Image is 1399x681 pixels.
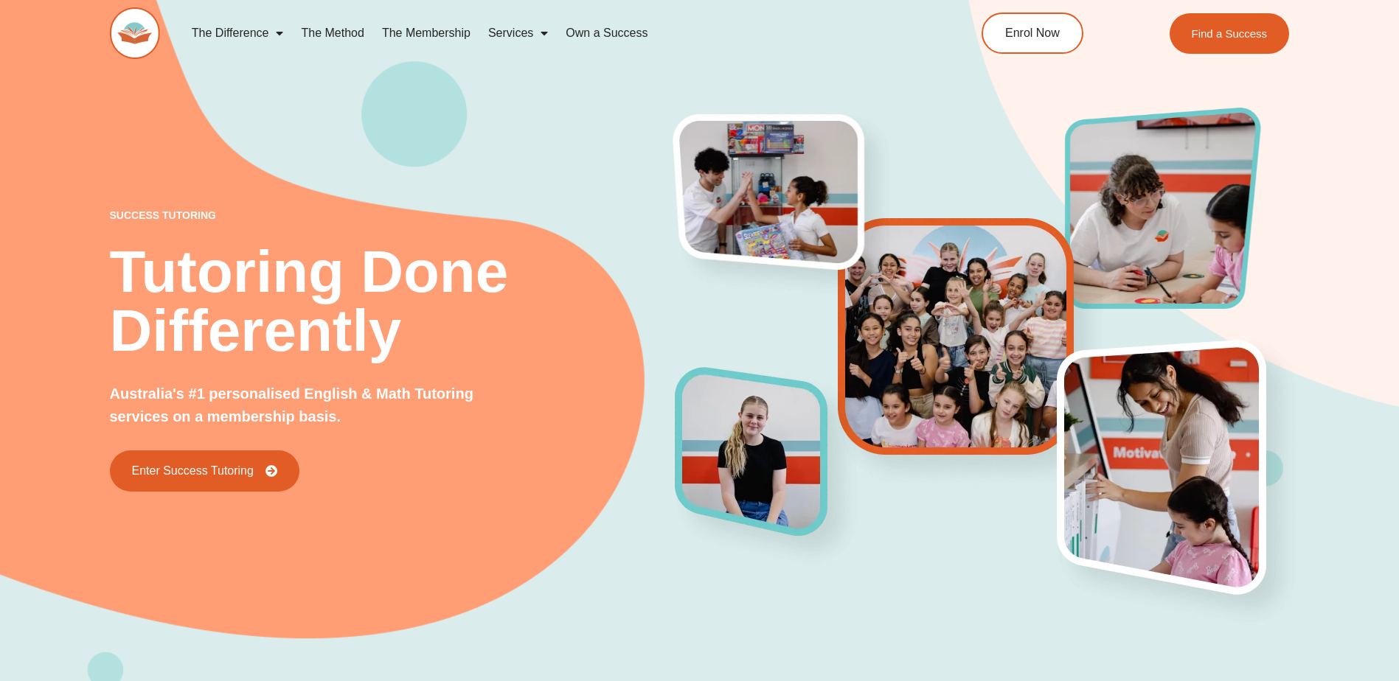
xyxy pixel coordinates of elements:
[110,210,676,220] p: success tutoring
[292,16,372,50] a: The Method
[183,16,293,50] a: The Difference
[1170,13,1290,54] a: Find a Success
[557,16,656,50] a: Own a Success
[110,383,524,428] p: Australia's #1 personalised English & Math Tutoring services on a membership basis.
[479,16,557,50] a: Services
[110,242,676,360] h2: Tutoring Done Differently
[110,450,299,492] a: Enter Success Tutoring
[1005,27,1060,39] span: Enrol Now
[982,13,1083,54] a: Enrol Now
[183,16,914,50] nav: Menu
[132,465,254,477] span: Enter Success Tutoring
[373,16,479,50] a: The Membership
[1192,28,1268,39] span: Find a Success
